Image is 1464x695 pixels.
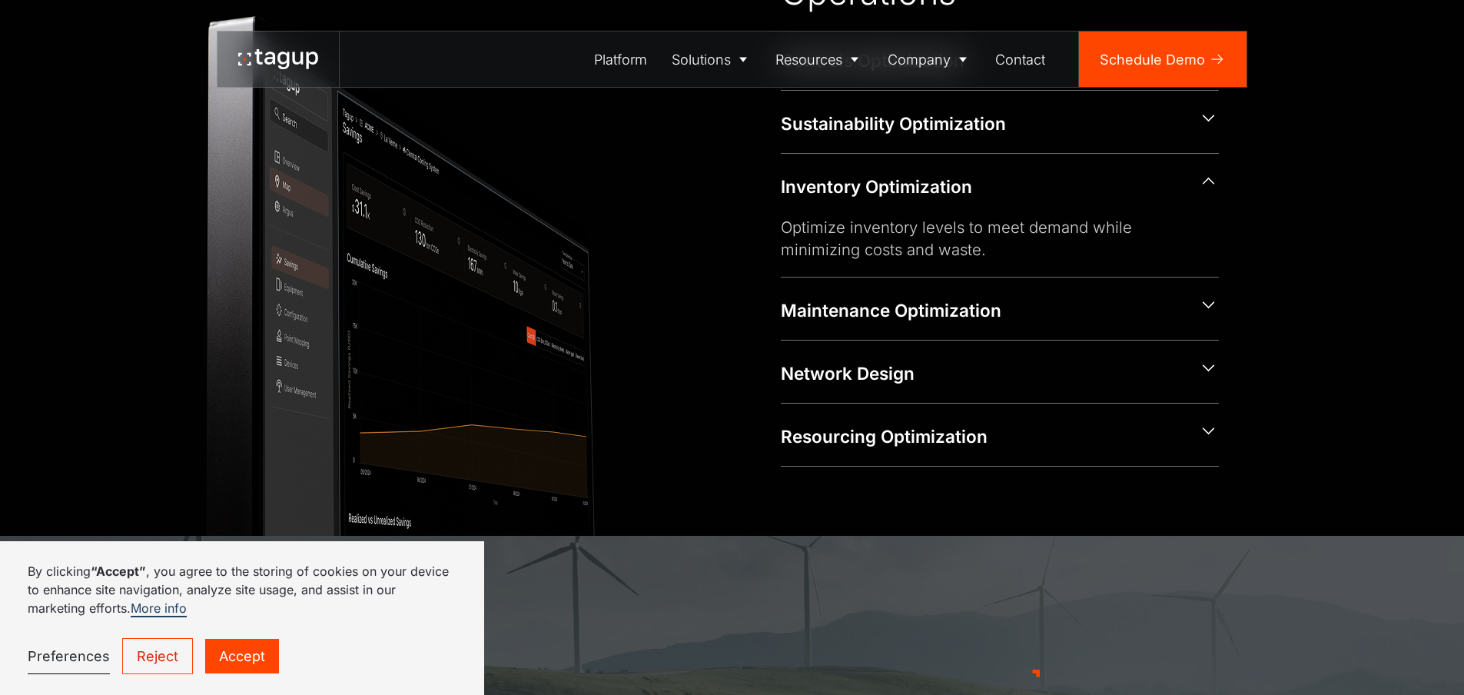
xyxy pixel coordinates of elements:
[1079,32,1247,87] a: Schedule Demo
[6,22,240,141] iframe: profile
[672,49,731,70] div: Solutions
[764,32,876,87] a: Resources
[28,562,456,617] p: By clicking , you agree to the storing of cookies on your device to enhance site navigation, anal...
[1100,49,1205,70] div: Schedule Demo
[995,49,1045,70] div: Contact
[781,175,1184,199] div: Inventory Optimization
[875,32,984,87] a: Company
[781,111,1184,136] div: Sustainability Optimization
[888,49,951,70] div: Company
[781,424,1184,449] div: Resourcing Optimization
[122,638,193,674] a: Reject
[984,32,1058,87] a: Contact
[205,639,279,673] a: Accept
[583,32,660,87] a: Platform
[781,361,1184,386] div: Network Design
[131,600,187,617] a: More info
[775,49,842,70] div: Resources
[781,216,1194,261] div: Optimize inventory levels to meet demand while minimizing costs and waste.
[28,639,110,674] a: Preferences
[781,298,1184,323] div: Maintenance Optimization
[659,32,764,87] a: Solutions
[594,49,647,70] div: Platform
[91,564,146,579] strong: “Accept”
